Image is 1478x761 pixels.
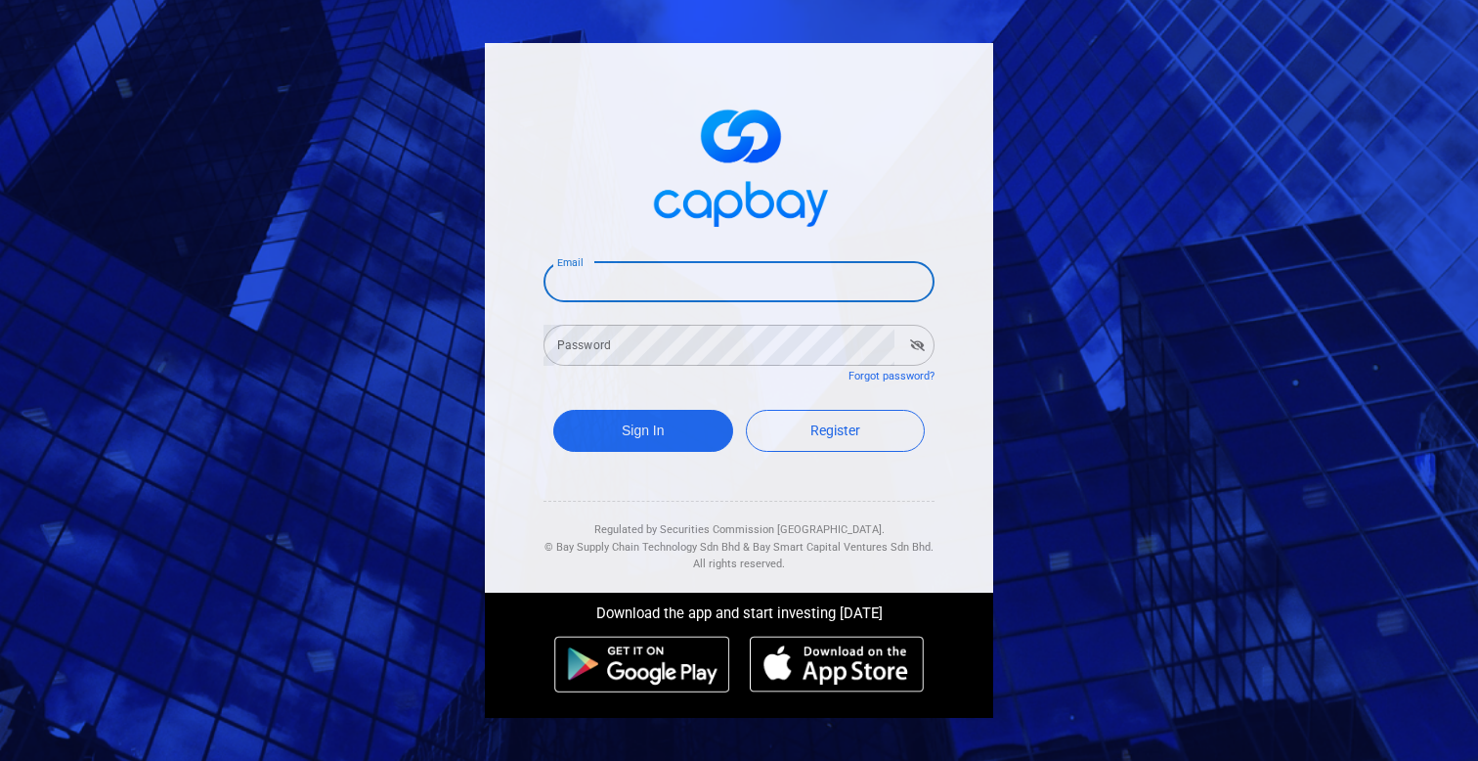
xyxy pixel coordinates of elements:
div: Download the app and start investing [DATE] [470,593,1008,626]
span: © Bay Supply Chain Technology Sdn Bhd [544,541,740,554]
button: Sign In [553,410,733,452]
label: Email [557,255,583,270]
a: Register [746,410,926,452]
a: Forgot password? [848,370,935,382]
img: logo [641,92,837,238]
div: Regulated by Securities Commission [GEOGRAPHIC_DATA]. & All rights reserved. [543,502,935,573]
span: Bay Smart Capital Ventures Sdn Bhd. [753,541,934,554]
span: Register [810,423,860,438]
img: ios [750,636,924,693]
img: android [554,636,730,693]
